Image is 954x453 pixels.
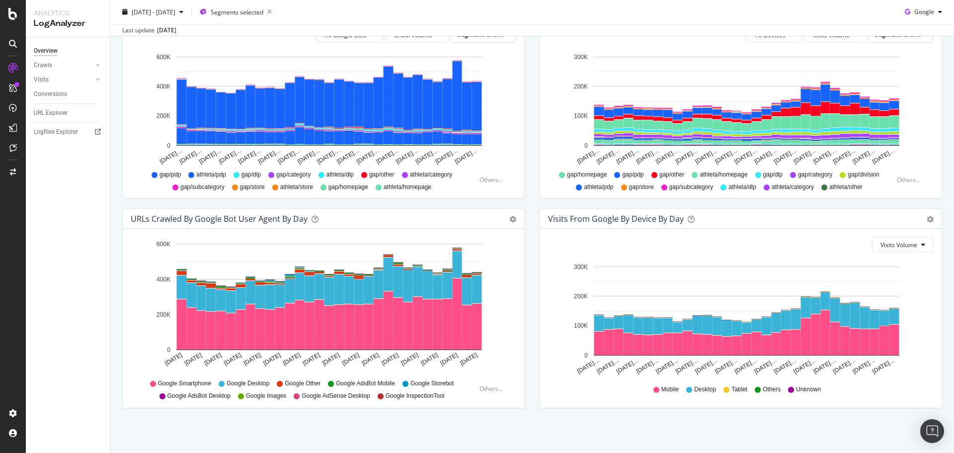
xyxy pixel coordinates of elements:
span: Tablet [731,385,747,394]
button: Google [901,4,946,20]
text: [DATE] [183,352,203,367]
span: Google AdsBot Desktop [167,392,231,400]
div: LogAnalyzer [34,18,102,29]
a: URL Explorer [34,108,103,118]
text: [DATE] [282,352,302,367]
span: gap/subcategory [180,183,225,191]
span: gap/homepage [567,171,607,179]
text: 100K [574,113,588,120]
text: 0 [584,142,588,149]
text: 200K [157,113,170,120]
span: gap/store [240,183,265,191]
div: gear [509,216,516,223]
span: Google Storebot [410,379,454,388]
span: athleta/dlp [728,183,756,191]
span: [DATE] - [DATE] [132,7,175,16]
a: Logfiles Explorer [34,127,103,137]
text: 300K [574,54,588,61]
button: Visits Volume [872,237,934,253]
span: Desktop [694,385,716,394]
text: 300K [574,264,588,271]
div: A chart. [548,261,930,376]
span: Google [914,7,934,16]
text: [DATE] [262,352,282,367]
span: Google InspectionTool [386,392,445,400]
span: Google Desktop [227,379,269,388]
text: [DATE] [321,352,341,367]
div: Others... [479,176,507,184]
span: Unknown [796,385,821,394]
span: Google AdSense Desktop [302,392,370,400]
span: gap/other [369,171,395,179]
text: 200K [574,83,588,90]
div: Analytics [34,8,102,18]
text: 0 [167,142,170,149]
div: Last update [122,26,176,35]
span: gap/other [659,171,685,179]
text: [DATE] [223,352,242,367]
span: Google Images [246,392,286,400]
span: Others [763,385,781,394]
div: [DATE] [157,26,176,35]
span: Google Other [285,379,320,388]
a: Conversions [34,89,103,99]
text: [DATE] [302,352,321,367]
span: athleta/category [410,171,452,179]
span: athleta/pdp [196,171,226,179]
div: Others... [479,384,507,393]
div: A chart. [548,51,930,166]
text: [DATE] [360,352,380,367]
text: [DATE] [341,352,361,367]
text: [DATE] [419,352,439,367]
div: Others... [897,176,925,184]
span: Google Smartphone [158,379,211,388]
text: 400K [157,83,170,90]
span: gap/division [848,171,879,179]
div: gear [927,216,934,223]
text: 100K [574,323,588,330]
div: Overview [34,46,58,56]
text: 0 [167,347,170,354]
a: Visits [34,75,93,85]
span: gap/category [276,171,311,179]
text: [DATE] [380,352,400,367]
span: Visits Volume [880,241,917,249]
a: Overview [34,46,103,56]
span: gap/homepage [328,183,368,191]
text: 600K [157,54,170,61]
text: 200K [157,311,170,318]
span: Mobile [661,385,679,394]
span: athleta/store [280,183,313,191]
svg: A chart. [131,237,513,375]
span: gap/store [629,183,654,191]
button: [DATE] - [DATE] [118,4,187,20]
span: gap/pdp [159,171,181,179]
a: Crawls [34,60,93,71]
span: athleta/dlp [326,171,354,179]
span: Google AdsBot Mobile [336,379,395,388]
svg: A chart. [131,51,513,166]
text: [DATE] [242,352,262,367]
text: [DATE] [400,352,420,367]
span: gap/subcategory [669,183,714,191]
div: Visits [34,75,49,85]
span: Segments selected [211,7,263,16]
div: Open Intercom Messenger [920,419,944,443]
div: URL Explorer [34,108,68,118]
text: [DATE] [203,352,223,367]
span: gap/dlp [763,171,783,179]
text: 400K [157,276,170,283]
div: Visits From Google By Device By Day [548,214,684,224]
text: 0 [584,352,588,359]
div: Logfiles Explorer [34,127,78,137]
span: gap/dlp [241,171,261,179]
text: 600K [157,241,170,248]
button: Segments selected [196,4,276,20]
span: gap/pdp [622,171,643,179]
text: [DATE] [163,352,183,367]
span: athleta/category [772,183,814,191]
div: URLs Crawled by Google bot User Agent By Day [131,214,308,224]
span: athleta/homepage [384,183,431,191]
